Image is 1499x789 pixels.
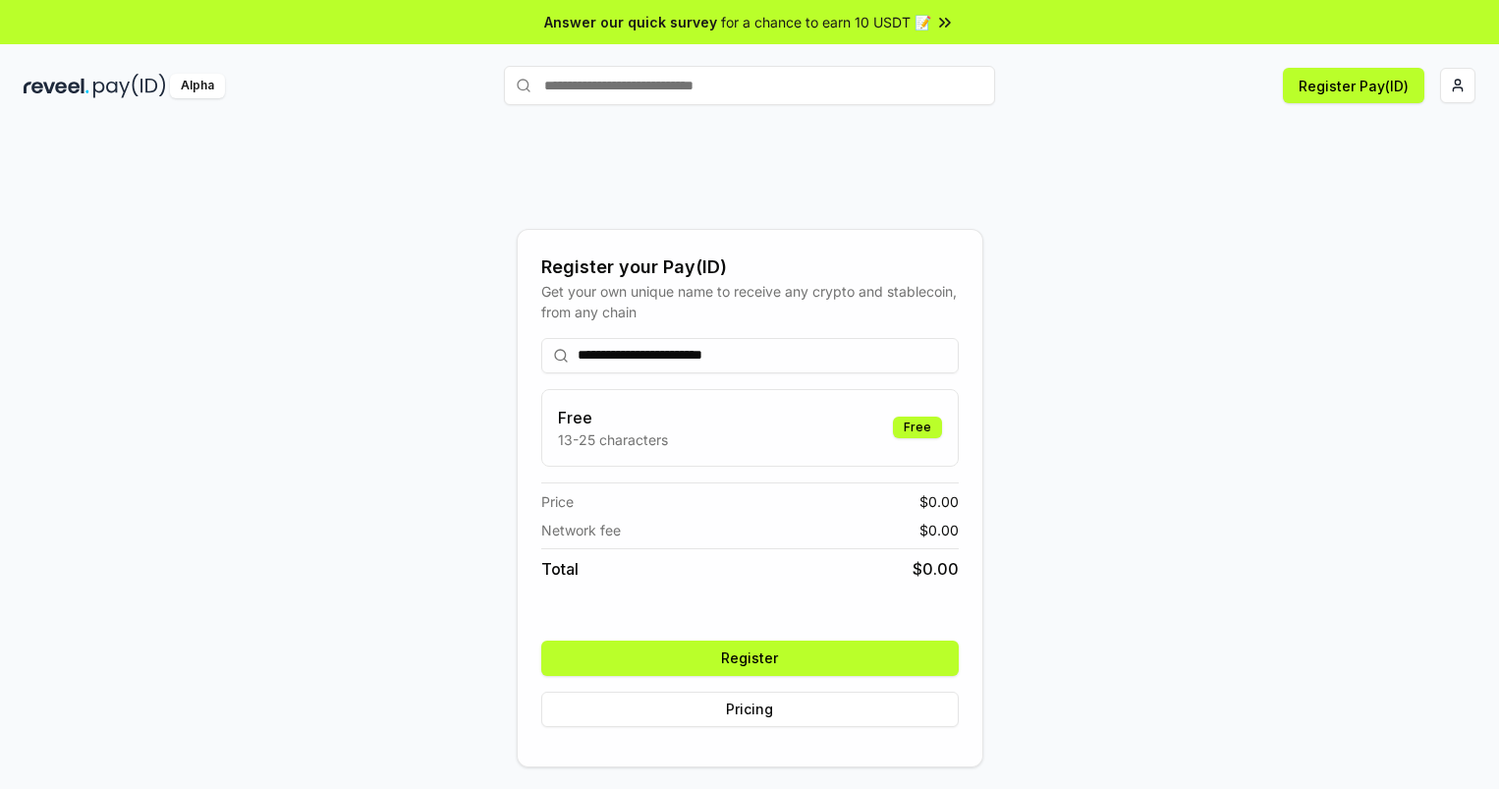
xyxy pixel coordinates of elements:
[558,406,668,429] h3: Free
[24,74,89,98] img: reveel_dark
[544,12,717,32] span: Answer our quick survey
[919,491,959,512] span: $ 0.00
[541,491,574,512] span: Price
[170,74,225,98] div: Alpha
[541,281,959,322] div: Get your own unique name to receive any crypto and stablecoin, from any chain
[893,417,942,438] div: Free
[1283,68,1424,103] button: Register Pay(ID)
[93,74,166,98] img: pay_id
[541,557,579,581] span: Total
[541,692,959,727] button: Pricing
[913,557,959,581] span: $ 0.00
[541,254,959,281] div: Register your Pay(ID)
[541,520,621,540] span: Network fee
[558,429,668,450] p: 13-25 characters
[721,12,931,32] span: for a chance to earn 10 USDT 📝
[541,641,959,676] button: Register
[919,520,959,540] span: $ 0.00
